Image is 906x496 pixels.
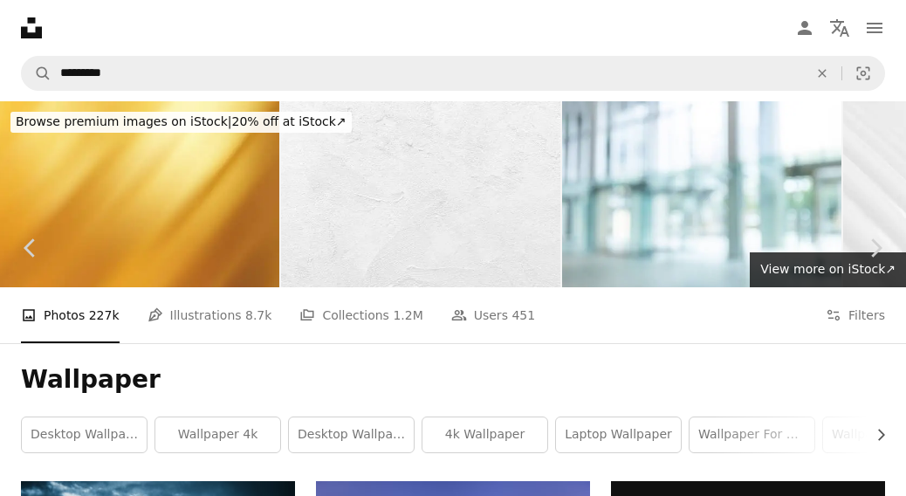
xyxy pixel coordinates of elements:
[562,101,841,287] img: Glass-fronted lobby with blurred background.
[865,417,885,452] button: scroll list to the right
[22,57,51,90] button: Search Unsplash
[148,287,272,343] a: Illustrations 8.7k
[10,112,352,133] div: 20% off at iStock ↗
[21,56,885,91] form: Find visuals sitewide
[822,10,857,45] button: Language
[556,417,681,452] a: laptop wallpaper
[857,10,892,45] button: Menu
[281,101,560,287] img: White wall texture background, paper texture background
[803,57,841,90] button: Clear
[750,252,906,287] a: View more on iStock↗
[155,417,280,452] a: wallpaper 4k
[16,114,231,128] span: Browse premium images on iStock |
[21,17,42,38] a: Home — Unsplash
[511,306,535,325] span: 451
[690,417,814,452] a: wallpaper for mobile
[422,417,547,452] a: 4k wallpaper
[787,10,822,45] a: Log in / Sign up
[289,417,414,452] a: desktop wallpaper
[299,287,422,343] a: Collections 1.2M
[393,306,422,325] span: 1.2M
[21,364,885,396] h1: Wallpaper
[845,164,906,332] a: Next
[842,57,884,90] button: Visual search
[760,262,896,276] span: View more on iStock ↗
[245,306,271,325] span: 8.7k
[22,417,147,452] a: desktop wallpapers
[451,287,535,343] a: Users 451
[826,287,885,343] button: Filters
